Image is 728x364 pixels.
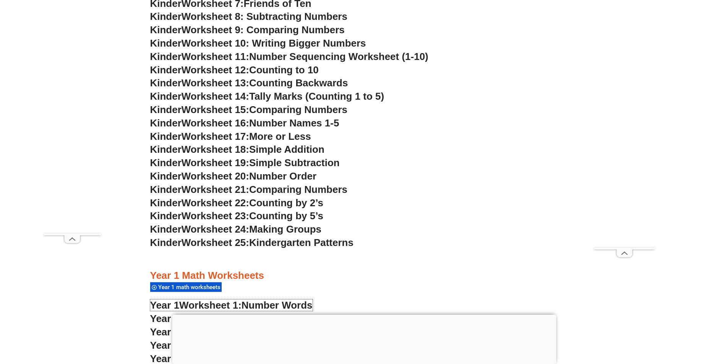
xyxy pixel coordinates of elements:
iframe: Chat Widget [601,278,728,364]
span: Comparing Numbers [242,313,340,324]
span: Number Names 1-5 [249,117,339,129]
span: Kinder [150,210,182,222]
a: Year 1Worksheet 2:Comparing Numbers [150,313,340,324]
span: Number Order [249,170,316,182]
iframe: Advertisement [594,18,655,248]
a: Year 1Worksheet 4:Place Value [150,340,296,351]
span: Kinder [150,157,182,168]
span: Kinder [150,184,182,195]
span: Comparing Numbers [249,184,347,195]
span: Simple Addition [249,144,324,155]
span: Worksheet 25: [182,237,249,248]
span: Worksheet 10: Writing Bigger Numbers [182,37,366,49]
span: Counting to 10 [249,64,319,76]
span: Number Words [242,299,313,311]
span: Worksheet 1: [179,299,242,311]
span: Worksheet 14: [182,91,249,102]
span: Kinder [150,237,182,248]
span: Kinder [150,51,182,62]
span: Kinder [150,77,182,89]
a: Year 1Worksheet 3:Number Pattern [150,326,316,338]
span: Worksheet 2: [179,313,242,324]
a: KinderWorksheet 8: Subtracting Numbers [150,11,347,22]
span: Worksheet 9: Comparing Numbers [182,24,345,36]
span: Kinder [150,144,182,155]
span: Kinder [150,131,182,142]
span: Making Groups [249,223,321,235]
span: Simple Subtraction [249,157,340,168]
span: Worksheet 11: [182,51,249,62]
iframe: Advertisement [172,315,556,362]
span: Tally Marks (Counting 1 to 5) [249,91,384,102]
span: Worksheet 12: [182,64,249,76]
span: Counting by 2’s [249,197,323,209]
span: Worksheet 21: [182,184,249,195]
span: Worksheet 13: [182,77,249,89]
span: Kinder [150,170,182,182]
span: Kinder [150,117,182,129]
span: Worksheet 23: [182,210,249,222]
span: Worksheet 19: [182,157,249,168]
span: Worksheet 24: [182,223,249,235]
span: Kinder [150,37,182,49]
span: Counting Backwards [249,77,348,89]
span: Kinder [150,64,182,76]
span: Kinder [150,11,182,22]
span: Kinder [150,104,182,115]
a: KinderWorksheet 10: Writing Bigger Numbers [150,37,366,49]
span: Worksheet 22: [182,197,249,209]
h3: Year 1 Math Worksheets [150,269,578,282]
span: Worksheet 15: [182,104,249,115]
span: Kinder [150,197,182,209]
span: Worksheet 16: [182,117,249,129]
div: Year 1 math worksheets [150,282,222,292]
span: Kinder [150,91,182,102]
iframe: Advertisement [44,18,101,233]
span: Counting by 5’s [249,210,323,222]
span: Kindergarten Patterns [249,237,353,248]
span: More or Less [249,131,311,142]
a: Year 1Worksheet 1:Number Words [150,299,313,311]
span: Worksheet 20: [182,170,249,182]
span: Worksheet 8: Subtracting Numbers [182,11,347,22]
span: Worksheet 18: [182,144,249,155]
span: Number Sequencing Worksheet (1-10) [249,51,428,62]
a: KinderWorksheet 9: Comparing Numbers [150,24,345,36]
span: Kinder [150,223,182,235]
span: Comparing Numbers [249,104,347,115]
span: Kinder [150,24,182,36]
span: Year 1 math worksheets [158,284,223,291]
span: Worksheet 17: [182,131,249,142]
